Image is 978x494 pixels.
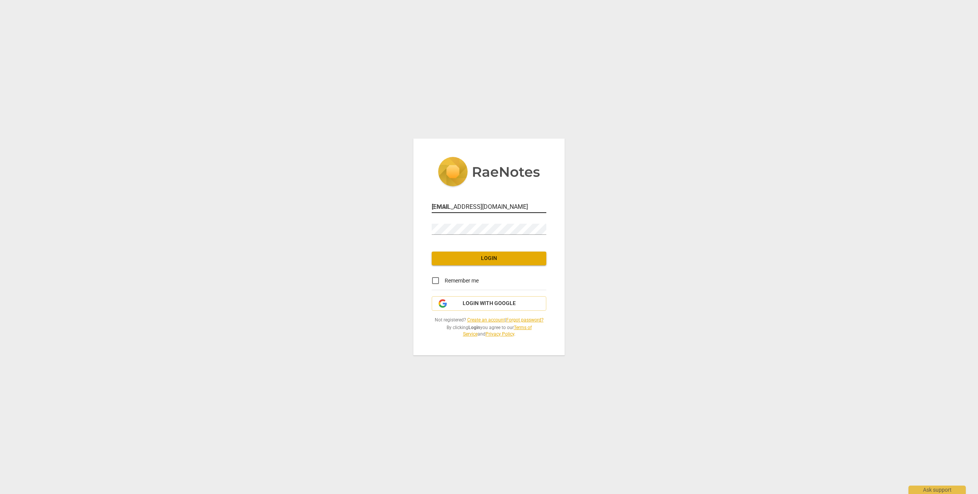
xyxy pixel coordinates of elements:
[438,255,540,262] span: Login
[432,324,546,337] span: By clicking you agree to our and .
[467,317,505,323] a: Create an account
[468,325,480,330] b: Login
[438,157,540,188] img: 5ac2273c67554f335776073100b6d88f.svg
[432,252,546,265] button: Login
[432,296,546,311] button: Login with Google
[486,331,514,337] a: Privacy Policy
[463,325,532,337] a: Terms of Service
[506,317,544,323] a: Forgot password?
[445,277,479,285] span: Remember me
[463,300,516,307] span: Login with Google
[908,486,966,494] div: Ask support
[432,317,546,323] span: Not registered? |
